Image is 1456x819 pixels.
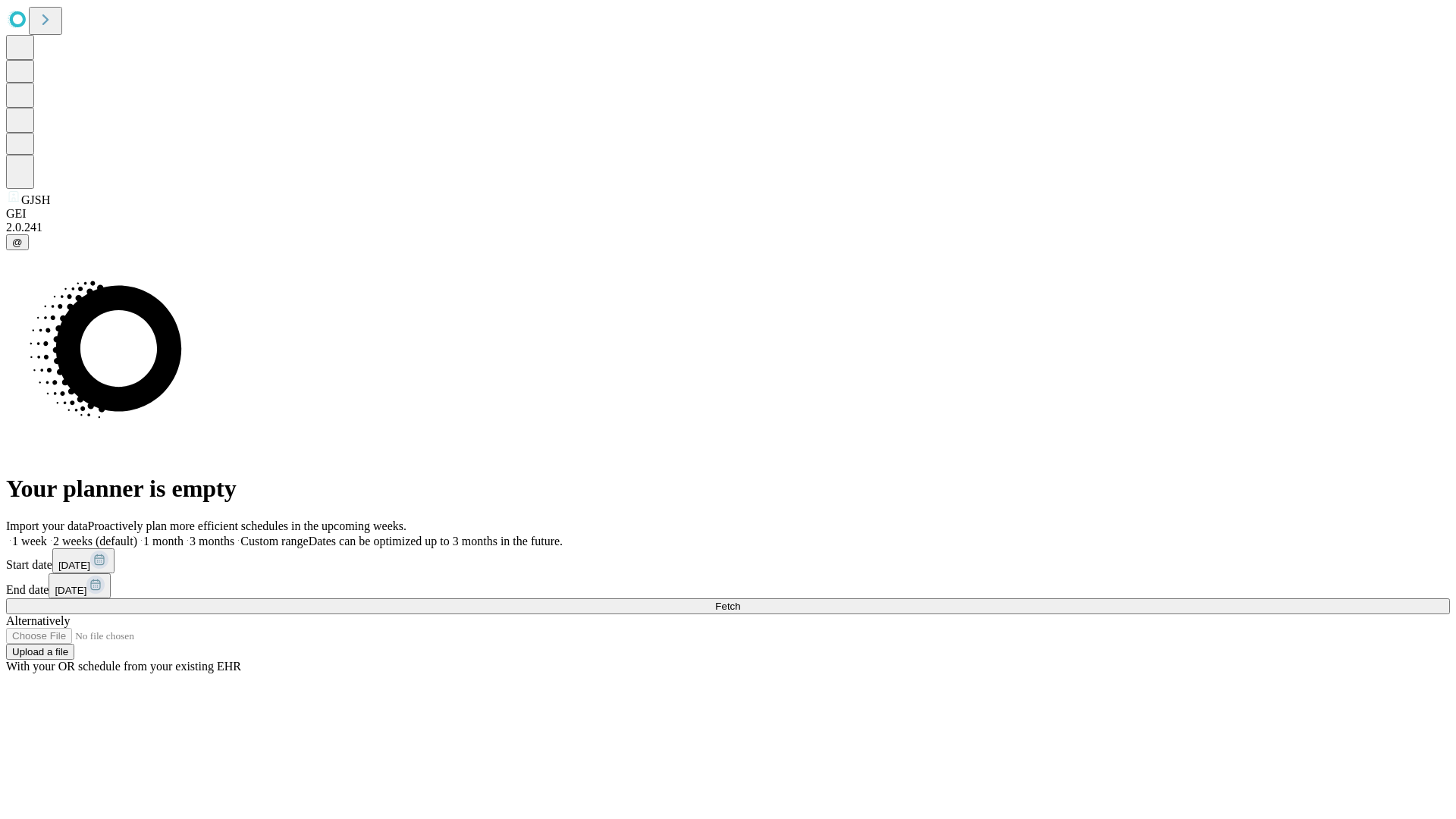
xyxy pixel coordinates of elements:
span: Proactively plan more efficient schedules in the upcoming weeks. [88,519,406,532]
button: Upload a file [6,644,74,660]
span: [DATE] [55,585,86,596]
span: 1 week [12,535,47,548]
span: Alternatively [6,614,70,627]
span: [DATE] [58,560,90,571]
span: Import your data [6,519,88,532]
span: 1 month [143,535,184,548]
button: @ [6,234,29,250]
div: 2.0.241 [6,221,1450,234]
div: GEI [6,207,1450,221]
span: Dates can be optimized up to 3 months in the future. [309,535,563,548]
span: @ [12,237,23,248]
div: End date [6,573,1450,598]
span: Fetch [715,601,740,612]
button: [DATE] [52,548,115,573]
span: With your OR schedule from your existing EHR [6,660,241,673]
button: Fetch [6,598,1450,614]
span: GJSH [21,193,50,206]
span: 2 weeks (default) [53,535,137,548]
h1: Your planner is empty [6,475,1450,503]
span: Custom range [240,535,308,548]
div: Start date [6,548,1450,573]
button: [DATE] [49,573,111,598]
span: 3 months [190,535,234,548]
